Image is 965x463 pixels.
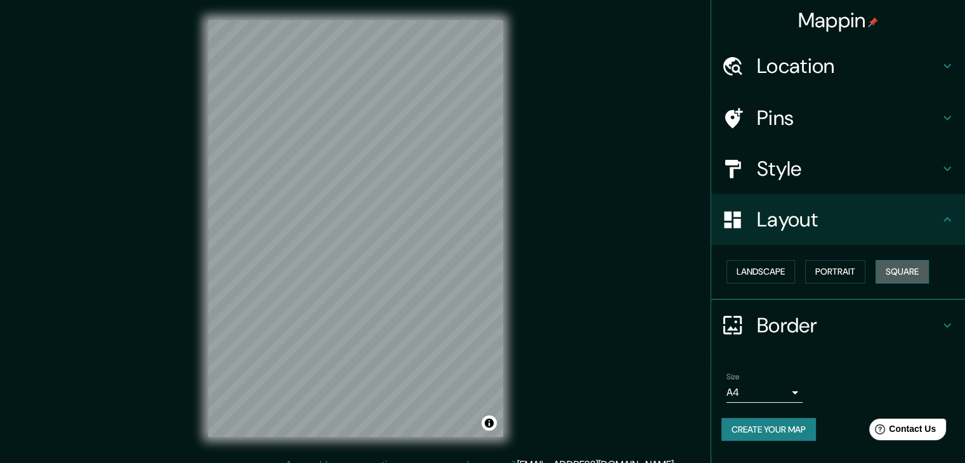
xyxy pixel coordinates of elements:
div: Location [711,41,965,91]
button: Portrait [805,260,865,284]
button: Landscape [726,260,795,284]
div: A4 [726,382,803,403]
button: Toggle attribution [482,415,497,431]
h4: Mappin [798,8,879,33]
iframe: Help widget launcher [852,414,951,449]
canvas: Map [208,20,503,437]
h4: Location [757,53,940,79]
h4: Border [757,313,940,338]
h4: Style [757,156,940,181]
label: Size [726,371,740,382]
h4: Pins [757,105,940,131]
button: Square [876,260,929,284]
h4: Layout [757,207,940,232]
div: Layout [711,194,965,245]
div: Border [711,300,965,351]
img: pin-icon.png [868,17,878,27]
button: Create your map [721,418,816,441]
div: Style [711,143,965,194]
div: Pins [711,93,965,143]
